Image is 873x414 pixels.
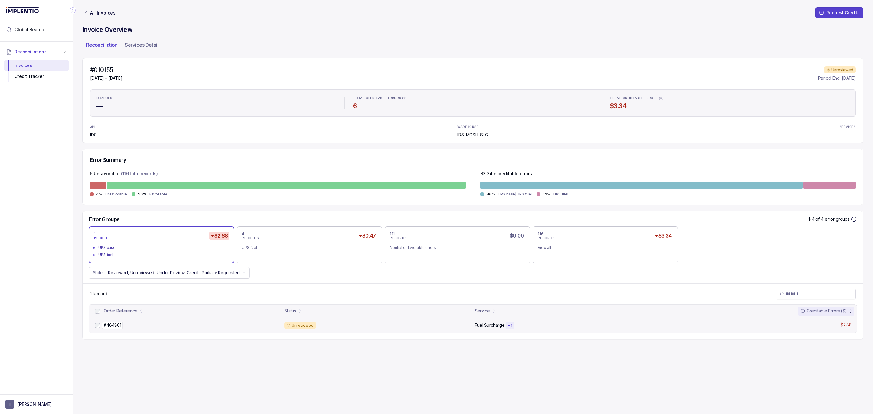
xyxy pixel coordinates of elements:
div: UPS base [98,245,229,251]
p: 4 [242,232,245,236]
div: Order Reference [104,308,138,314]
input: checkbox-checkbox [95,309,100,314]
h5: +$0.47 [357,232,377,240]
p: All Invoices [90,10,115,16]
p: 1 [94,232,96,236]
p: 96% [138,192,147,197]
h5: $0.00 [509,232,525,240]
li: Tab Services Detail [121,40,162,52]
div: Unreviewed [284,322,316,329]
p: [DATE] – [DATE] [90,75,122,81]
span: Reconciliations [15,49,47,55]
p: IDS [90,132,106,138]
p: RECORD [94,236,109,240]
p: TOTAL CREDITABLE ERRORS (#) [353,96,407,100]
p: (116 total records) [121,171,158,178]
p: $2.88 [841,322,852,328]
span: User initials [5,400,14,409]
div: Unreviewed [824,66,856,74]
div: Credit Tracker [8,71,64,82]
li: Statistic CHARGES [93,92,339,114]
p: RECORDS [538,236,555,240]
h5: Error Groups [89,216,120,223]
span: Global Search [15,27,44,33]
h4: Invoice Overview [82,25,863,34]
p: WAREHOUSE [457,125,478,129]
p: 116 [538,232,544,236]
p: 14% [543,192,551,197]
p: 5 Unfavorable [90,171,119,178]
p: + 1 [508,323,512,328]
p: CHARGES [96,96,112,100]
p: 4% [96,192,102,197]
input: checkbox-checkbox [95,323,100,328]
h4: $3.34 [610,102,849,110]
div: UPS fuel [242,245,372,251]
p: Request Credits [826,10,860,16]
div: Remaining page entries [90,291,107,297]
p: UPS fuel [553,191,568,197]
div: Reconciliations [4,59,69,83]
p: — [851,132,856,138]
div: Status [284,308,296,314]
p: 1 Record [90,291,107,297]
li: Tab Reconciliation [82,40,121,52]
p: Fuel Surcharge [475,322,505,328]
p: TOTAL CREDITABLE ERRORS ($) [610,96,664,100]
div: Collapse Icon [69,7,76,14]
p: Status: [93,270,105,276]
p: [PERSON_NAME] [18,401,52,407]
div: Creditable Errors ($) [801,308,847,314]
h4: — [96,102,336,110]
p: Reviewed, Unreviewed, Under Review, Credits Partially Requested [108,270,240,276]
p: 86% [487,192,496,197]
div: Invoices [8,60,64,71]
p: IDS-MOSH-SLC [457,132,488,138]
p: Services Detail [125,41,159,48]
p: RECORDS [390,236,407,240]
button: Status:Reviewed, Unreviewed, Under Review, Credits Partially Requested [89,267,250,279]
button: Request Credits [815,7,863,18]
div: Service [475,308,490,314]
li: Statistic TOTAL CREDITABLE ERRORS ($) [606,92,853,114]
div: UPS fuel [98,252,229,258]
h5: +$2.88 [209,232,229,240]
h4: #010155 [90,66,122,74]
p: 1-4 of 4 [808,216,825,222]
p: Favorable [149,191,167,197]
p: RECORDS [242,236,259,240]
div: Neutral or favorable errors [390,245,520,251]
button: User initials[PERSON_NAME] [5,400,67,409]
button: Reconciliations [4,45,69,58]
p: 3PL [90,125,106,129]
div: View all [538,245,668,251]
ul: Statistic Highlights [90,89,856,117]
p: Period End: [DATE] [818,75,856,81]
p: 111 [390,232,395,236]
p: SERVICES [840,125,856,129]
a: Link All Invoices [82,10,117,16]
h4: 6 [353,102,593,110]
p: $ 3.34 in creditable errors [480,171,532,178]
p: Unfavorable [105,191,127,197]
p: UPS base|UPS fuel [498,191,532,197]
ul: Tab Group [82,40,863,52]
p: Reconciliation [86,41,118,48]
li: Statistic TOTAL CREDITABLE ERRORS (#) [350,92,596,114]
p: error groups [825,216,850,222]
h5: +$3.34 [654,232,673,240]
p: #464801 [102,322,123,329]
h5: Error Summary [90,157,126,163]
